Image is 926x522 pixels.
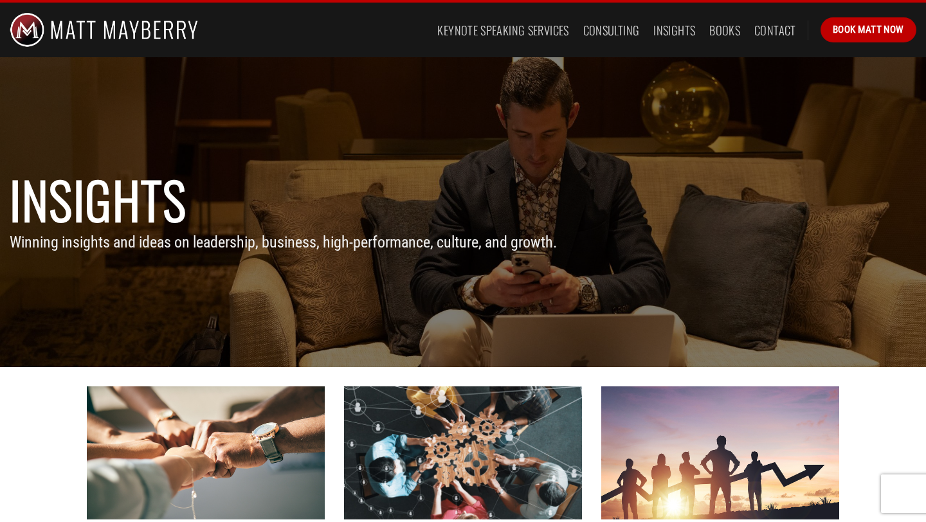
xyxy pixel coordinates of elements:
[601,386,839,519] img: leadership pipeline
[87,386,325,519] img: teamwork
[833,22,904,37] span: Book Matt Now
[583,19,640,42] a: Consulting
[821,17,916,42] a: Book Matt Now
[10,162,187,237] strong: Insights
[344,386,582,519] img: cross-functional
[10,3,198,57] img: Matt Mayberry
[754,19,796,42] a: Contact
[437,19,568,42] a: Keynote Speaking Services
[653,19,695,42] a: Insights
[10,230,916,255] p: Winning insights and ideas on leadership, business, high-performance, culture, and growth.
[709,19,740,42] a: Books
